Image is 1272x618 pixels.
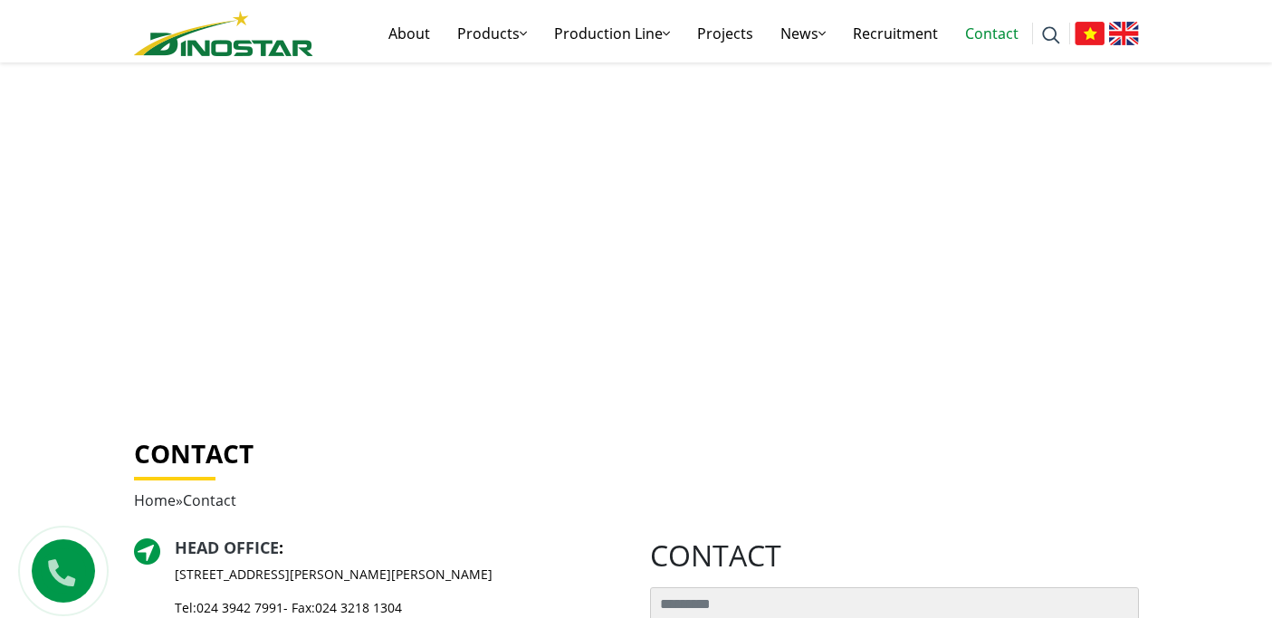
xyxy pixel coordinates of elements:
[952,5,1032,62] a: Contact
[375,5,444,62] a: About
[839,5,952,62] a: Recruitment
[175,538,493,558] h2: :
[196,599,283,616] a: 024 3942 7991
[134,11,313,56] img: logo
[1042,26,1060,44] img: search
[183,490,236,510] span: Contact
[134,439,1139,470] h1: Contact
[650,538,1139,573] h2: contact
[444,5,540,62] a: Products
[540,5,684,62] a: Production Line
[175,565,493,584] p: [STREET_ADDRESS][PERSON_NAME][PERSON_NAME]
[134,490,236,510] span: »
[134,538,160,565] img: directer
[767,5,839,62] a: News
[175,598,493,617] p: Tel: - Fax:
[1075,22,1105,45] img: Tiếng Việt
[684,5,767,62] a: Projects
[1109,22,1139,45] img: English
[315,599,402,616] a: 024 3218 1304
[175,537,279,558] a: Head Office
[134,490,176,510] a: Home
